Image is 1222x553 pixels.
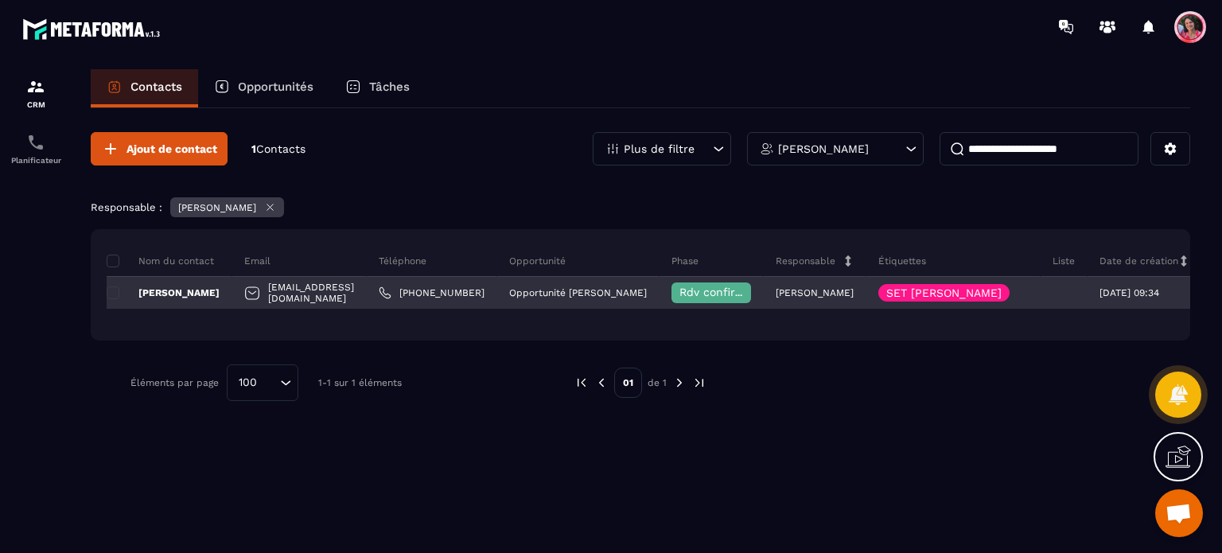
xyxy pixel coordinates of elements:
[26,133,45,152] img: scheduler
[227,364,298,401] div: Search for option
[178,202,256,213] p: [PERSON_NAME]
[130,80,182,94] p: Contacts
[4,65,68,121] a: formationformationCRM
[4,100,68,109] p: CRM
[1053,255,1075,267] p: Liste
[4,156,68,165] p: Planificateur
[233,374,263,391] span: 100
[126,141,217,157] span: Ajout de contact
[1155,489,1203,537] div: Ouvrir le chat
[624,143,695,154] p: Plus de filtre
[379,286,485,299] a: [PHONE_NUMBER]
[692,376,706,390] img: next
[776,255,835,267] p: Responsable
[256,142,305,155] span: Contacts
[614,368,642,398] p: 01
[263,374,276,391] input: Search for option
[778,143,869,154] p: [PERSON_NAME]
[91,132,228,166] button: Ajout de contact
[329,69,426,107] a: Tâches
[318,377,402,388] p: 1-1 sur 1 éléments
[251,142,305,157] p: 1
[672,376,687,390] img: next
[107,286,220,299] p: [PERSON_NAME]
[91,201,162,213] p: Responsable :
[1099,255,1178,267] p: Date de création
[107,255,214,267] p: Nom du contact
[594,376,609,390] img: prev
[238,80,313,94] p: Opportunités
[509,255,566,267] p: Opportunité
[198,69,329,107] a: Opportunités
[671,255,699,267] p: Phase
[26,77,45,96] img: formation
[574,376,589,390] img: prev
[1099,287,1159,298] p: [DATE] 09:34
[648,376,667,389] p: de 1
[379,255,426,267] p: Téléphone
[4,121,68,177] a: schedulerschedulerPlanificateur
[679,286,769,298] span: Rdv confirmé ✅
[509,287,647,298] p: Opportunité [PERSON_NAME]
[244,255,270,267] p: Email
[91,69,198,107] a: Contacts
[130,377,219,388] p: Éléments par page
[776,287,854,298] p: [PERSON_NAME]
[878,255,926,267] p: Étiquettes
[886,287,1002,298] p: SET [PERSON_NAME]
[369,80,410,94] p: Tâches
[22,14,165,44] img: logo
